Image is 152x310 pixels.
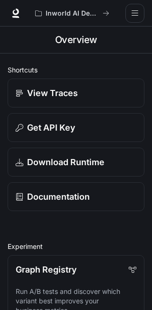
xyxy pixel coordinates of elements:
[55,30,97,49] h1: Overview
[27,121,75,134] p: Get API Key
[27,156,104,168] p: Download Runtime
[125,4,144,23] button: open drawer
[46,9,99,18] p: Inworld AI Demos
[27,190,90,203] p: Documentation
[8,241,144,251] h2: Experiment
[8,182,144,211] a: Documentation
[31,4,114,23] button: All workspaces
[8,79,144,107] a: View Traces
[8,65,144,75] h2: Shortcuts
[8,148,144,177] a: Download Runtime
[16,263,76,276] p: Graph Registry
[8,113,144,142] button: Get API Key
[27,87,78,99] p: View Traces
